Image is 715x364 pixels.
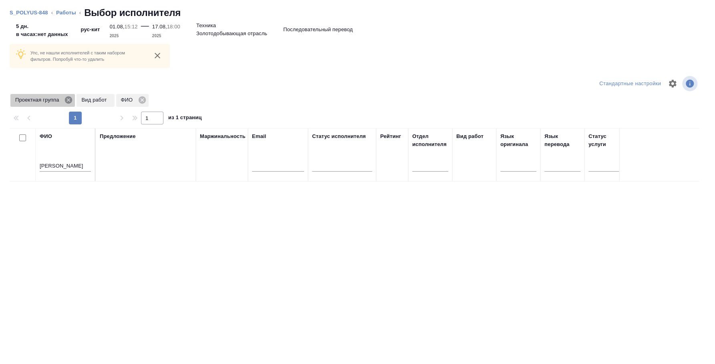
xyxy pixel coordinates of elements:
[283,26,352,34] p: Последовательный перевод
[141,19,149,40] div: —
[51,9,53,17] li: ‹
[15,96,62,104] p: Проектная группа
[40,132,52,140] div: ФИО
[84,6,181,19] h2: Выбор исполнителя
[56,10,76,16] a: Работы
[152,24,167,30] p: 17.08,
[167,24,180,30] p: 18:00
[10,94,75,107] div: Проектная группа
[682,76,699,91] span: Посмотреть информацию
[412,132,448,148] div: Отдел исполнителя
[380,132,401,140] div: Рейтинг
[121,96,136,104] p: ФИО
[30,50,145,62] p: Упс, не нашли исполнителей с таким набором фильтров. Попробуй что-то удалить
[151,50,163,62] button: close
[116,94,149,107] div: ФИО
[544,132,580,148] div: Язык перевода
[100,132,136,140] div: Предложение
[500,132,536,148] div: Язык оригинала
[79,9,81,17] li: ‹
[168,113,202,124] span: из 1 страниц
[456,132,483,140] div: Вид работ
[16,22,68,30] p: 5 дн.
[597,78,663,90] div: split button
[110,24,125,30] p: 01.08,
[312,132,366,140] div: Статус исполнителя
[196,22,216,30] p: Техника
[252,132,266,140] div: Email
[81,96,109,104] p: Вид работ
[588,132,624,148] div: Статус услуги
[10,10,48,16] a: S_POLYUS-848
[124,24,137,30] p: 15:12
[200,132,246,140] div: Маржинальность
[10,6,705,19] nav: breadcrumb
[663,74,682,93] span: Настроить таблицу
